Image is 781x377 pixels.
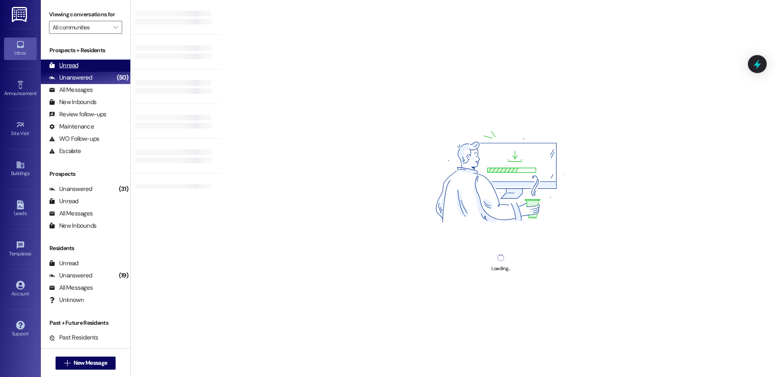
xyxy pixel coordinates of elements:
div: Escalate [49,147,81,155]
div: Unread [49,197,78,206]
a: Account [4,278,37,300]
div: (50) [115,71,130,84]
div: Unanswered [49,73,92,82]
span: • [31,250,33,255]
span: • [36,89,38,95]
div: Loading... [491,264,510,273]
div: (31) [117,183,130,195]
div: Prospects + Residents [41,46,130,55]
div: All Messages [49,284,93,292]
div: All Messages [49,209,93,218]
div: Prospects [41,170,130,178]
div: Unanswered [49,271,92,280]
a: Site Visit • [4,118,37,140]
label: Viewing conversations for [49,8,122,21]
div: Past + Future Residents [41,319,130,327]
div: (19) [117,269,130,282]
span: • [29,129,31,135]
img: ResiDesk Logo [12,7,29,22]
span: New Message [74,359,107,367]
a: Support [4,318,37,340]
div: All Messages [49,86,93,94]
div: New Inbounds [49,98,96,106]
button: New Message [56,357,116,370]
input: All communities [53,21,109,34]
div: WO Follow-ups [49,135,99,143]
div: Unread [49,259,78,268]
a: Inbox [4,38,37,60]
a: Leads [4,198,37,220]
div: Review follow-ups [49,110,106,119]
div: Maintenance [49,122,94,131]
div: Unread [49,61,78,70]
div: Unknown [49,296,84,304]
a: Buildings [4,158,37,180]
i:  [64,360,70,366]
i:  [113,24,118,31]
div: Residents [41,244,130,253]
div: New Inbounds [49,222,96,230]
div: Unanswered [49,185,92,193]
div: Past Residents [49,333,98,342]
a: Templates • [4,238,37,260]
